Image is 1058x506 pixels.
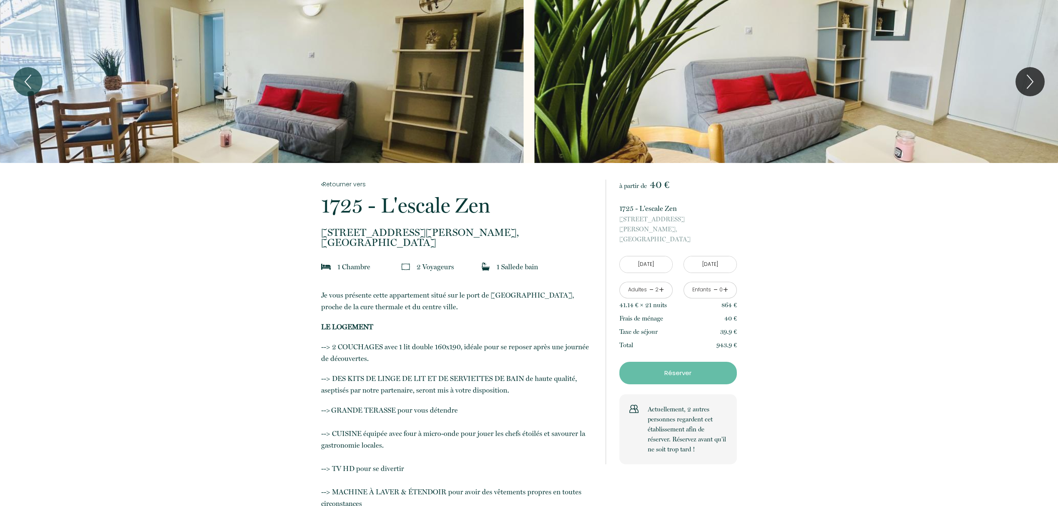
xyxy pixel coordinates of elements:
[716,340,737,350] p: 943.9 €
[1023,468,1052,500] iframe: Chat
[684,256,736,273] input: Départ
[619,214,737,244] p: [GEOGRAPHIC_DATA]
[659,283,664,296] a: +
[321,228,594,238] span: [STREET_ADDRESS][PERSON_NAME],
[623,368,734,378] p: Réserver
[321,180,594,189] a: Retourner vers
[714,283,718,296] a: -
[619,362,737,384] button: Réserver
[417,261,454,273] p: 2 Voyageur
[321,195,594,216] p: 1725 - L'escale Zen
[337,261,370,273] p: 1 Chambre
[619,300,667,310] p: 41.14 € × 21 nuit
[629,404,639,413] img: users
[664,301,667,309] span: s
[321,289,594,313] p: Je vous présente cette appartement situé sur le port de [GEOGRAPHIC_DATA], proche de la cure ther...
[1016,67,1045,96] button: Next
[721,300,737,310] p: 864 €
[649,283,654,296] a: -
[720,327,737,337] p: 39.9 €
[321,323,373,331] strong: LE LOGEMENT
[620,256,672,273] input: Arrivée
[724,313,737,323] p: 40 €
[719,286,723,294] div: 0
[619,313,663,323] p: Frais de ménage
[451,263,454,271] span: s
[619,214,737,234] span: [STREET_ADDRESS][PERSON_NAME],
[723,283,728,296] a: +
[619,203,737,214] p: 1725 - L'escale Zen
[321,373,594,396] p: --> DES KITS DE LINGE DE LIT ET DE SERVIETTES DE BAIN de haute qualité, aseptisés par notre parte...
[648,404,727,454] p: Actuellement, 2 autres personnes regardent cet établissement afin de réserver. Réservez avant qu’...
[13,67,42,96] button: Previous
[619,327,658,337] p: Taxe de séjour
[321,228,594,248] p: [GEOGRAPHIC_DATA]
[650,179,669,190] span: 40 €
[321,341,594,364] p: --> 2 COUCHAGES avec 1 lit double 160x190, idéale pour se reposer après une journée de découvertes.
[628,286,647,294] div: Adultes
[619,340,633,350] p: Total
[402,263,410,271] img: guests
[692,286,711,294] div: Enfants
[497,261,538,273] p: 1 Salle de bain
[654,286,659,294] div: 2
[619,182,647,190] span: à partir de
